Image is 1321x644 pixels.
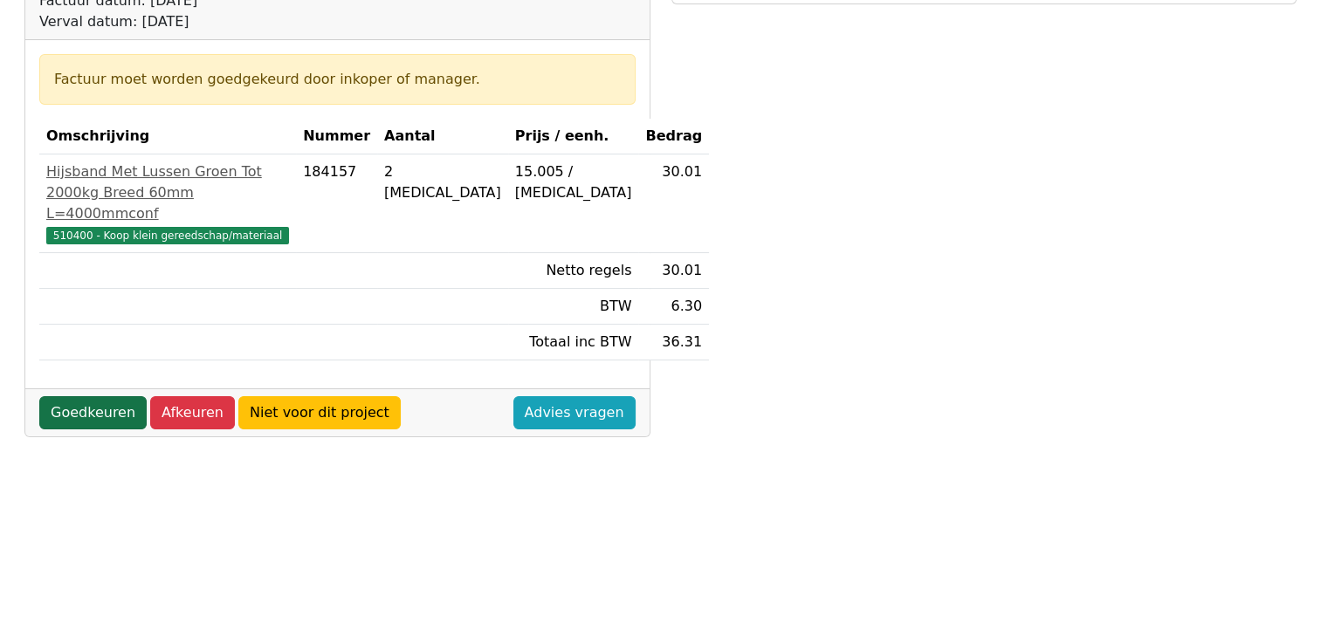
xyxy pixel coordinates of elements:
div: Hijsband Met Lussen Groen Tot 2000kg Breed 60mm L=4000mmconf [46,161,289,224]
td: 6.30 [638,289,709,325]
div: Verval datum: [DATE] [39,11,501,32]
a: Niet voor dit project [238,396,401,429]
td: Netto regels [508,253,639,289]
td: 36.31 [638,325,709,360]
a: Afkeuren [150,396,235,429]
td: BTW [508,289,639,325]
td: 30.01 [638,253,709,289]
td: Totaal inc BTW [508,325,639,360]
a: Advies vragen [513,396,636,429]
td: 30.01 [638,154,709,253]
div: 15.005 / [MEDICAL_DATA] [515,161,632,203]
th: Bedrag [638,119,709,154]
div: 2 [MEDICAL_DATA] [384,161,501,203]
a: Hijsband Met Lussen Groen Tot 2000kg Breed 60mm L=4000mmconf510400 - Koop klein gereedschap/mater... [46,161,289,245]
th: Aantal [377,119,508,154]
td: 184157 [296,154,377,253]
th: Nummer [296,119,377,154]
span: 510400 - Koop klein gereedschap/materiaal [46,227,289,244]
th: Omschrijving [39,119,296,154]
div: Factuur moet worden goedgekeurd door inkoper of manager. [54,69,621,90]
a: Goedkeuren [39,396,147,429]
th: Prijs / eenh. [508,119,639,154]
